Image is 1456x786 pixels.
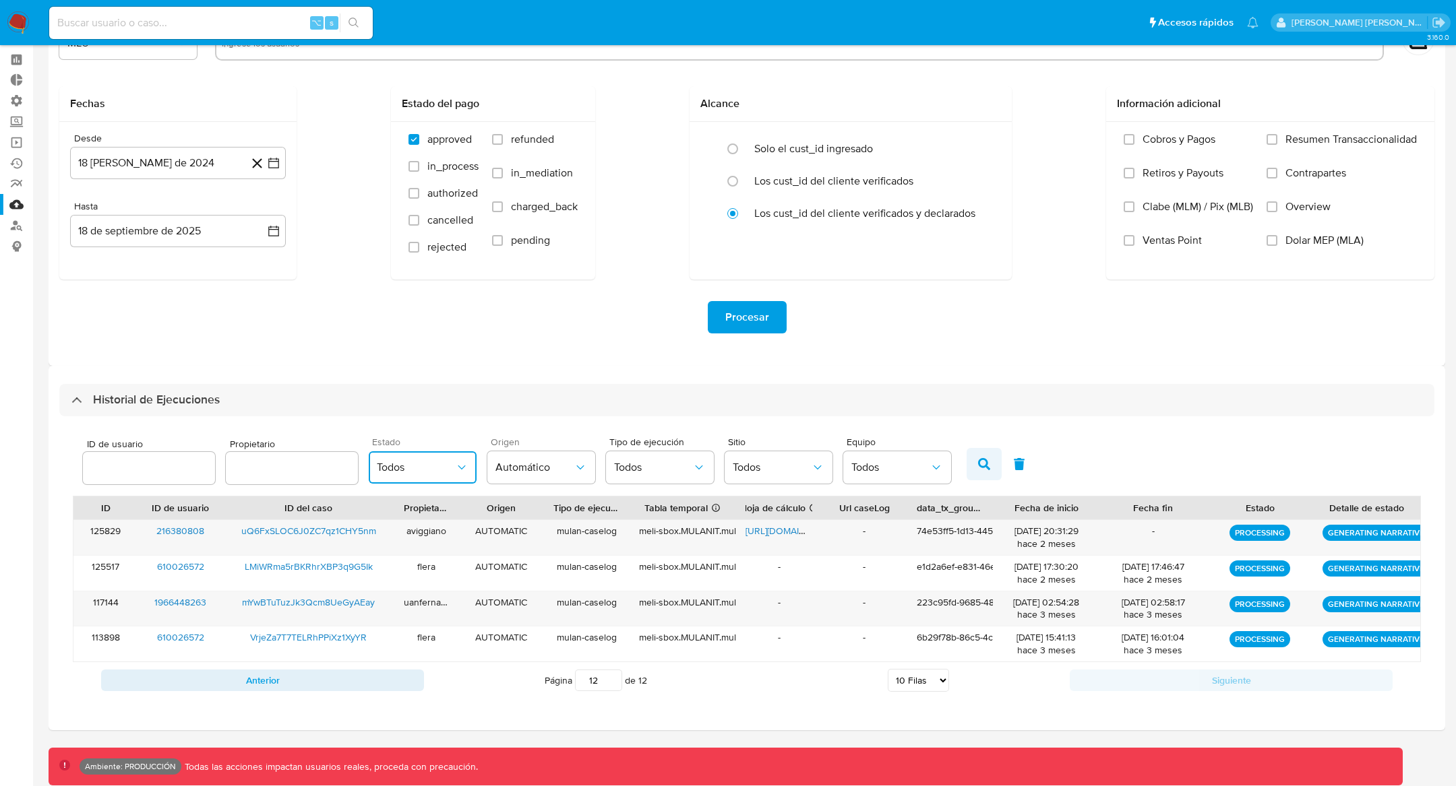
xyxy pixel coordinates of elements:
input: Buscar usuario o caso... [49,14,373,32]
p: Ambiente: PRODUCCIÓN [85,764,176,769]
p: stella.andriano@mercadolibre.com [1292,16,1428,29]
span: ⌥ [311,16,322,29]
p: Todas las acciones impactan usuarios reales, proceda con precaución. [181,760,478,773]
a: Notificaciones [1247,17,1258,28]
a: Salir [1432,15,1446,30]
span: 3.160.0 [1427,32,1449,42]
span: Accesos rápidos [1158,15,1234,30]
button: search-icon [340,13,367,32]
span: s [330,16,334,29]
